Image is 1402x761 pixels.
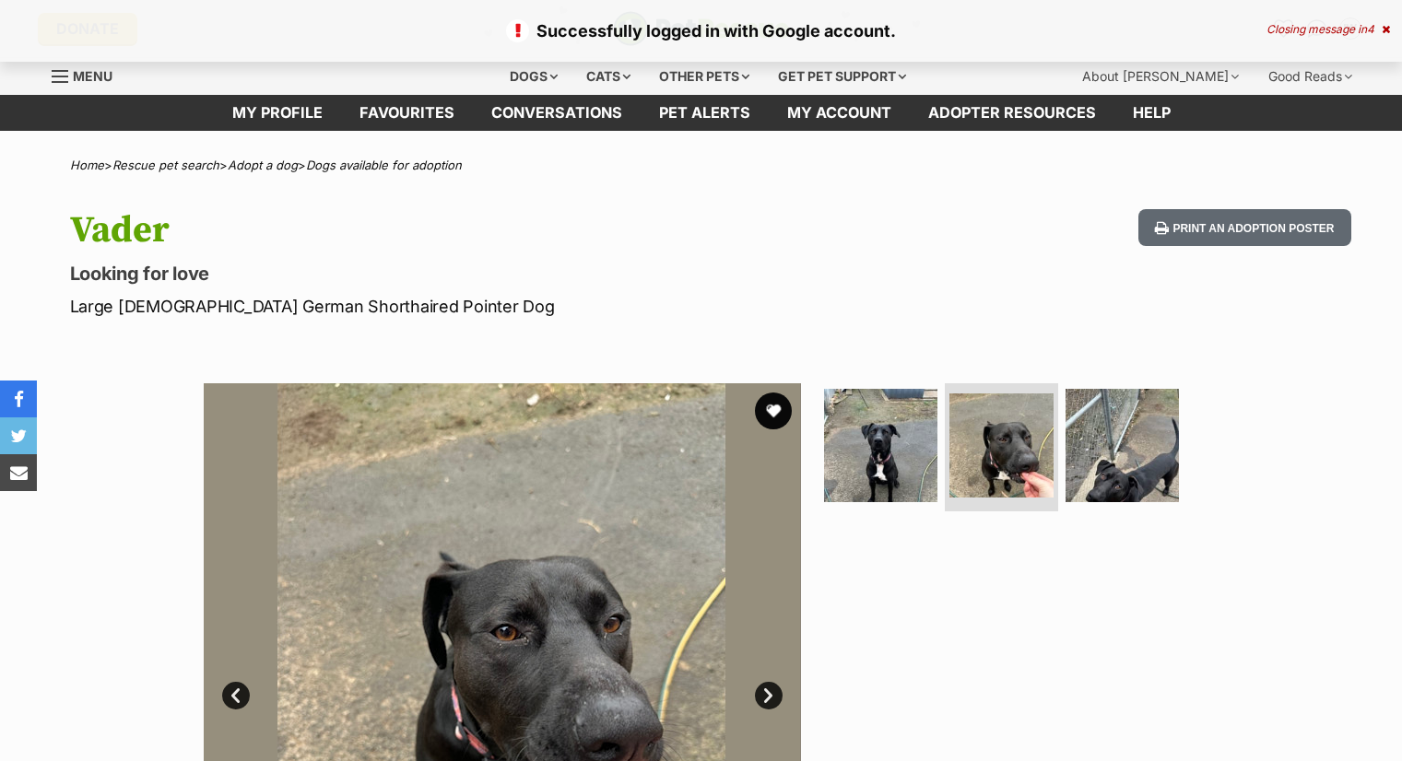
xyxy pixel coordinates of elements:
a: Home [70,158,104,172]
button: Print an adoption poster [1138,209,1350,247]
p: Large [DEMOGRAPHIC_DATA] German Shorthaired Pointer Dog [70,294,850,319]
div: Other pets [646,58,762,95]
a: conversations [473,95,641,131]
a: Pet alerts [641,95,769,131]
a: My profile [214,95,341,131]
div: About [PERSON_NAME] [1069,58,1252,95]
p: Looking for love [70,261,850,287]
div: Closing message in [1267,23,1390,36]
h1: Vader [70,209,850,252]
a: Menu [52,58,125,91]
a: Rescue pet search [112,158,219,172]
span: 4 [1367,22,1374,36]
a: Next [755,682,783,709]
div: Cats [573,58,643,95]
a: Adopter resources [910,95,1114,131]
a: Dogs available for adoption [306,158,462,172]
a: My account [769,95,910,131]
div: Get pet support [765,58,919,95]
a: Favourites [341,95,473,131]
p: Successfully logged in with Google account. [18,18,1384,43]
a: Adopt a dog [228,158,298,172]
img: Photo of Vader [949,393,1054,498]
img: Photo of Vader [824,389,937,502]
a: Prev [222,682,250,709]
div: > > > [24,158,1379,172]
img: Photo of Vader [1066,389,1179,502]
span: Menu [73,68,112,84]
div: Dogs [497,58,571,95]
div: Good Reads [1255,58,1365,95]
a: Help [1114,95,1189,131]
button: favourite [755,392,792,429]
